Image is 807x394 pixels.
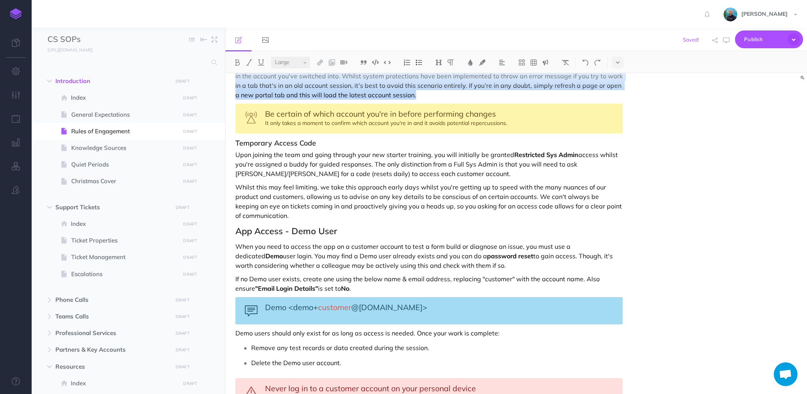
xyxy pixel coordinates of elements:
[183,146,197,151] small: DRAFT
[176,347,189,352] small: DRAFT
[340,59,347,66] img: Add video button
[176,205,189,210] small: DRAFT
[235,104,623,133] div: It only takes a moment to confirm which account you're in and it avoids potential repercussions.
[180,379,200,388] button: DRAFT
[176,314,189,319] small: DRAFT
[71,176,178,186] span: Christmas Cover
[172,203,192,212] button: DRAFT
[265,252,283,260] strong: Demo
[235,242,623,270] p: When you need to access the app on a customer account to test a form build or diagnose an issue, ...
[55,312,168,321] span: Teams Calls
[467,59,474,66] img: Text color button
[251,342,623,354] p: Remove any test records or data created during the session.
[737,10,792,17] span: [PERSON_NAME]
[479,59,486,66] img: Text background color button
[55,76,168,86] span: Introduction
[180,93,200,102] button: DRAFT
[172,362,192,371] button: DRAFT
[735,30,803,48] button: Publish
[183,238,197,243] small: DRAFT
[514,151,578,159] strong: Restricted Sys Admin
[234,59,241,66] img: Bold button
[744,33,784,45] span: Publish
[183,272,197,277] small: DRAFT
[724,8,737,21] img: 925838e575eb33ea1a1ca055db7b09b0.jpg
[55,345,168,354] span: Partners & Key Accounts
[235,150,623,178] p: Upon joining the team and going through your new starter training, you will initially be granted ...
[316,59,324,66] img: Link button
[172,312,192,321] button: DRAFT
[415,59,422,66] img: Unordered list button
[183,381,197,386] small: DRAFT
[172,345,192,354] button: DRAFT
[55,203,168,212] span: Support Tickets
[71,93,178,102] span: Index
[180,270,200,279] button: DRAFT
[435,59,442,66] img: Headings dropdown button
[360,59,367,66] img: Blockquote button
[180,236,200,245] button: DRAFT
[255,284,318,292] strong: "Email Login Details"
[351,302,427,312] span: @[DOMAIN_NAME]>
[47,55,207,70] input: Search
[71,269,178,279] span: Escalations
[235,139,623,147] h3: Temporary Access Code
[447,59,454,66] img: Paragraph button
[372,59,379,65] img: Code block button
[180,220,200,229] button: DRAFT
[47,34,140,45] input: Documentation Name
[71,252,178,262] span: Ticket Management
[55,362,168,371] span: Resources
[47,47,93,53] small: [URL][DOMAIN_NAME]
[683,36,699,43] span: Saved!
[10,8,22,19] img: logo-mark.svg
[235,226,623,236] h2: App Access - Demo User
[172,295,192,305] button: DRAFT
[180,177,200,186] button: DRAFT
[487,252,533,260] strong: password reset
[251,357,623,369] p: Delete the Demo user account.
[183,95,197,100] small: DRAFT
[71,219,178,229] span: Index
[180,110,200,119] button: DRAFT
[318,302,351,312] span: customer
[235,328,623,338] p: Demo users should only exist for as long as access is needed. Once your work is complete:
[384,59,391,65] img: Inline code button
[183,162,197,167] small: DRAFT
[183,129,197,134] small: DRAFT
[235,274,623,293] p: If no Demo user exists, create one using the below name & email address, replacing "customer" wit...
[530,59,537,66] img: Create table button
[594,59,601,66] img: Redo
[498,59,506,66] img: Alignment dropdown menu button
[71,110,178,119] span: General Expectations
[55,295,168,305] span: Phone Calls
[176,364,189,369] small: DRAFT
[265,383,476,393] span: Never log in to a customer account on your personal device
[71,379,178,388] span: Index
[542,59,549,66] img: Callout dropdown menu button
[235,62,623,100] p: Therefore, opening a new tab in the portal will allow you to work around this but you must make s...
[341,284,349,292] strong: No
[71,160,178,169] span: Quiet Periods
[183,255,197,260] small: DRAFT
[265,302,318,312] span: Demo <demo+
[582,59,589,66] img: Undo
[71,236,178,245] span: Ticket Properties
[328,59,335,66] img: Add image button
[403,59,411,66] img: Ordered list button
[176,79,189,84] small: DRAFT
[183,112,197,117] small: DRAFT
[265,109,496,119] span: Be certain of which account you're in before performing changes
[183,179,197,184] small: DRAFT
[180,144,200,153] button: DRAFT
[562,59,569,66] img: Clear styles button
[774,362,798,386] a: Open chat
[235,182,623,220] p: Whilst this may feel limiting, we take this approach early days whilst you're getting up to speed...
[246,59,253,66] img: Italic button
[55,328,168,338] span: Professional Services
[172,77,192,86] button: DRAFT
[172,329,192,338] button: DRAFT
[176,297,189,303] small: DRAFT
[180,253,200,262] button: DRAFT
[176,331,189,336] small: DRAFT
